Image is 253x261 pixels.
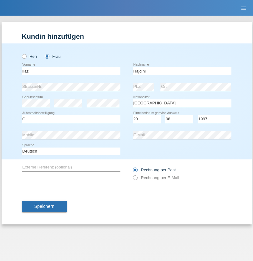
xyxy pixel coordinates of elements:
span: Speichern [34,204,54,209]
a: menu [237,6,250,10]
i: menu [240,5,247,11]
label: Rechnung per Post [133,168,176,172]
label: Rechnung per E-Mail [133,175,179,180]
button: Speichern [22,201,67,213]
input: Rechnung per Post [133,168,137,175]
input: Frau [45,54,49,58]
h1: Kundin hinzufügen [22,33,231,40]
label: Herr [22,54,38,59]
label: Frau [45,54,61,59]
input: Rechnung per E-Mail [133,175,137,183]
input: Herr [22,54,26,58]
